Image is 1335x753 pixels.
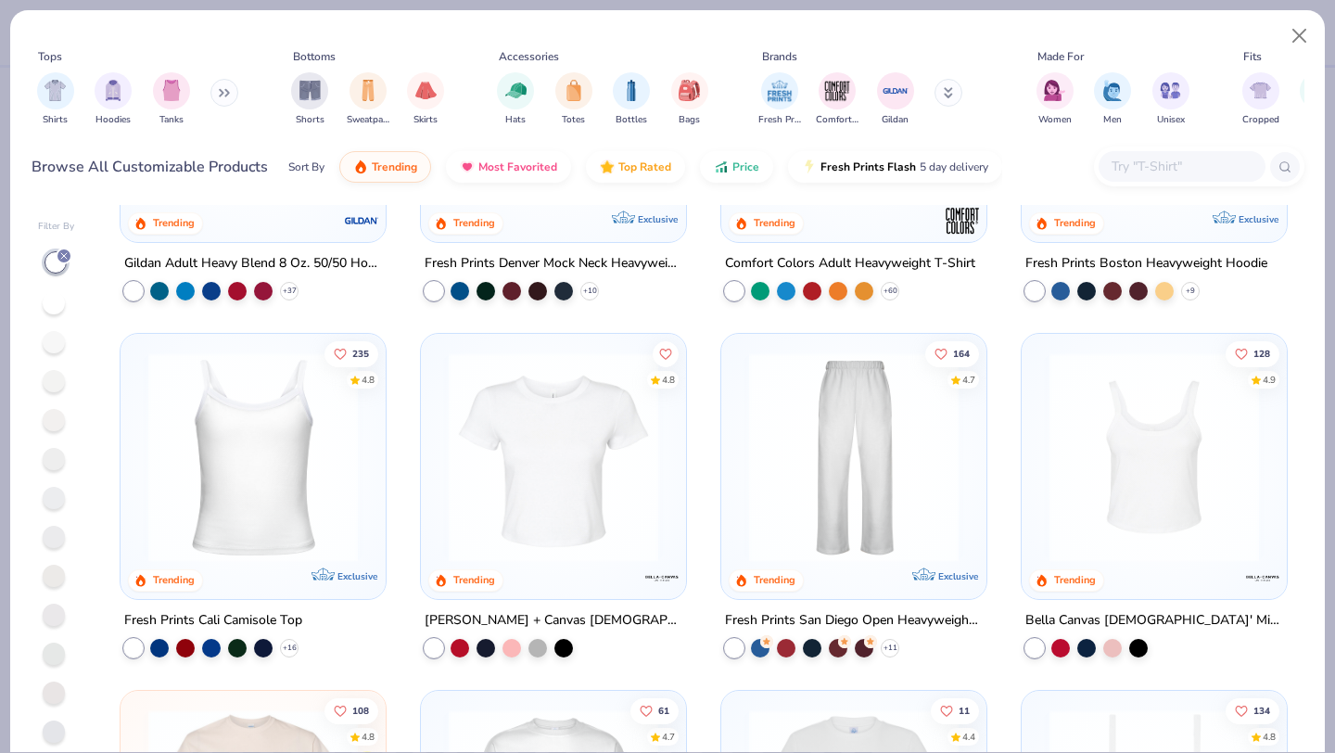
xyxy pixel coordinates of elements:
[613,72,650,127] div: filter for Bottles
[353,349,370,358] span: 235
[938,569,978,581] span: Exclusive
[600,160,615,174] img: TopRated.gif
[362,373,375,387] div: 4.8
[499,48,559,65] div: Accessories
[283,642,297,653] span: + 16
[883,642,896,653] span: + 11
[1242,113,1279,127] span: Cropped
[353,160,368,174] img: trending.gif
[1253,706,1270,715] span: 134
[638,213,678,225] span: Exclusive
[1152,72,1189,127] div: filter for Unisex
[291,72,328,127] button: filter button
[1242,72,1279,127] button: filter button
[439,352,667,562] img: 9bcda26d-8be6-4695-857b-9adbb08e2692
[1025,608,1283,632] div: Bella Canvas [DEMOGRAPHIC_DATA]' Micro Ribbed Scoop Tank
[967,352,1195,562] img: cab69ba6-afd8-400d-8e2e-70f011a551d3
[1038,113,1072,127] span: Women
[586,151,685,183] button: Top Rated
[653,340,679,366] button: Like
[962,730,975,744] div: 4.4
[1044,80,1065,101] img: Women Image
[288,159,324,175] div: Sort By
[325,340,379,366] button: Like
[700,151,773,183] button: Price
[1094,72,1131,127] button: filter button
[139,352,367,562] img: 13eafc72-0438-4bb2-8d16-a2ea9bbf136a
[103,80,123,101] img: Hoodies Image
[124,252,382,275] div: Gildan Adult Heavy Blend 8 Oz. 50/50 Hooded Sweatshirt
[662,730,675,744] div: 4.7
[347,113,389,127] span: Sweatpants
[32,156,268,178] div: Browse All Customizable Products
[877,72,914,127] button: filter button
[343,202,380,239] img: Gildan logo
[621,80,642,101] img: Bottles Image
[667,352,896,562] img: 54d5939c-e1dd-47c3-aa97-1ed8539b1dd3
[153,72,190,127] button: filter button
[788,151,1002,183] button: Fresh Prints Flash5 day delivery
[944,202,981,239] img: Comfort Colors logo
[1036,72,1074,127] button: filter button
[1160,80,1181,101] img: Unisex Image
[372,160,417,174] span: Trending
[613,72,650,127] button: filter button
[555,72,592,127] div: filter for Totes
[1238,213,1278,225] span: Exclusive
[425,608,682,632] div: [PERSON_NAME] + Canvas [DEMOGRAPHIC_DATA]' Micro Ribbed Baby Tee
[1263,730,1276,744] div: 4.8
[358,80,378,101] img: Sweatpants Image
[931,697,979,723] button: Like
[882,77,909,105] img: Gildan Image
[1094,72,1131,127] div: filter for Men
[161,80,182,101] img: Tanks Image
[816,113,858,127] span: Comfort Colors
[1110,156,1252,177] input: Try "T-Shirt"
[758,72,801,127] div: filter for Fresh Prints
[347,72,389,127] button: filter button
[877,72,914,127] div: filter for Gildan
[643,558,680,595] img: Bella + Canvas logo
[1157,113,1185,127] span: Unisex
[1250,80,1271,101] img: Cropped Image
[925,340,979,366] button: Like
[618,160,671,174] span: Top Rated
[1243,48,1262,65] div: Fits
[882,113,909,127] span: Gildan
[758,113,801,127] span: Fresh Prints
[1226,340,1279,366] button: Like
[1242,72,1279,127] div: filter for Cropped
[766,77,794,105] img: Fresh Prints Image
[732,160,759,174] span: Price
[415,80,437,101] img: Skirts Image
[823,77,851,105] img: Comfort Colors Image
[299,80,321,101] img: Shorts Image
[762,48,797,65] div: Brands
[802,160,817,174] img: flash.gif
[37,72,74,127] div: filter for Shirts
[679,113,700,127] span: Bags
[505,80,527,101] img: Hats Image
[920,157,988,178] span: 5 day delivery
[1102,80,1123,101] img: Men Image
[725,252,975,275] div: Comfort Colors Adult Heavyweight T-Shirt
[671,72,708,127] button: filter button
[362,730,375,744] div: 4.8
[662,373,675,387] div: 4.8
[1253,349,1270,358] span: 128
[616,113,647,127] span: Bottles
[1243,558,1280,595] img: Bella + Canvas logo
[505,113,526,127] span: Hats
[293,48,336,65] div: Bottoms
[1186,286,1195,297] span: + 9
[347,72,389,127] div: filter for Sweatpants
[407,72,444,127] button: filter button
[425,252,682,275] div: Fresh Prints Denver Mock Neck Heavyweight Sweatshirt
[658,706,669,715] span: 61
[953,349,970,358] span: 164
[555,72,592,127] button: filter button
[816,72,858,127] button: filter button
[959,706,970,715] span: 11
[460,160,475,174] img: most_fav.gif
[124,608,302,632] div: Fresh Prints Cali Camisole Top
